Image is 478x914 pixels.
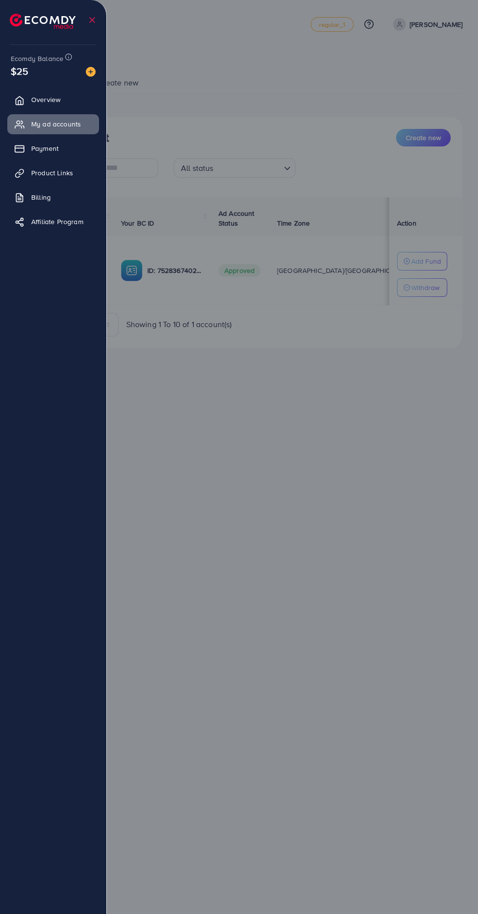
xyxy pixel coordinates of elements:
[31,217,83,227] span: Affiliate Program
[11,64,28,78] span: $25
[11,54,63,63] span: Ecomdy Balance
[31,168,73,178] span: Product Links
[31,144,59,153] span: Payment
[437,870,471,907] iframe: Chat
[31,119,81,129] span: My ad accounts
[7,90,99,109] a: Overview
[7,139,99,158] a: Payment
[31,95,60,104] span: Overview
[31,192,51,202] span: Billing
[10,14,76,29] img: logo
[7,114,99,134] a: My ad accounts
[7,212,99,231] a: Affiliate Program
[7,163,99,183] a: Product Links
[7,187,99,207] a: Billing
[86,67,96,77] img: image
